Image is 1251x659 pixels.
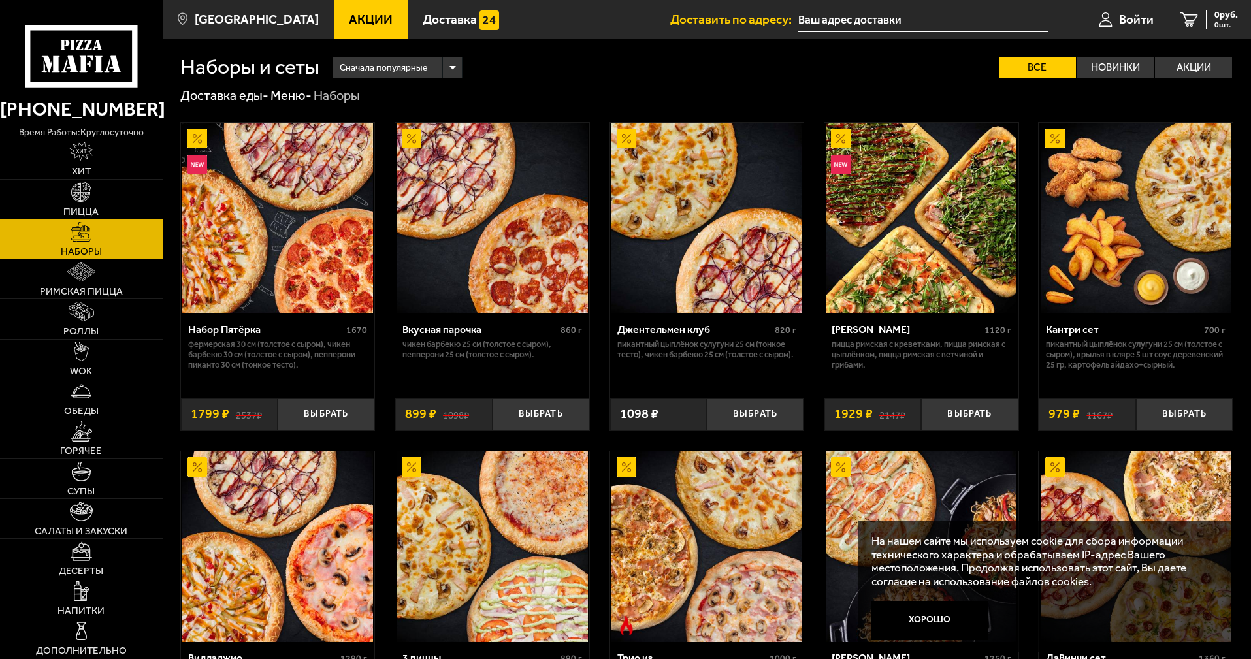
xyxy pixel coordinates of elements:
img: Острое блюдо [617,616,636,635]
input: Ваш адрес доставки [798,8,1048,32]
span: Наборы [61,247,102,257]
button: Выбрать [1136,398,1233,430]
span: Доставка [423,13,477,25]
p: На нашем сайте мы используем cookie для сбора информации технического характера и обрабатываем IP... [871,534,1213,588]
a: АкционныйНовинкаМама Миа [824,123,1018,313]
button: Выбрать [921,398,1018,430]
img: Вилла Капри [826,451,1016,642]
p: Пикантный цыплёнок сулугуни 25 см (тонкое тесто), Чикен Барбекю 25 см (толстое с сыром). [617,339,797,360]
p: Пикантный цыплёнок сулугуни 25 см (толстое с сыром), крылья в кляре 5 шт соус деревенский 25 гр, ... [1046,339,1226,370]
span: Войти [1119,13,1154,25]
img: Акционный [402,457,421,477]
p: Пицца Римская с креветками, Пицца Римская с цыплёнком, Пицца Римская с ветчиной и грибами. [832,339,1011,370]
span: Доставить по адресу: [670,13,798,25]
img: Вилладжио [182,451,373,642]
img: Набор Пятёрка [182,123,373,313]
span: [GEOGRAPHIC_DATA] [195,13,319,25]
div: Кантри сет [1046,323,1201,336]
span: 860 г [561,325,582,336]
s: 1098 ₽ [443,408,469,421]
button: Выбрать [493,398,589,430]
img: Акционный [187,129,207,148]
span: 1799 ₽ [191,408,229,421]
img: Новинка [831,155,851,174]
span: Десерты [59,566,103,576]
span: 0 руб. [1214,10,1238,20]
img: Вкусная парочка [397,123,587,313]
button: Выбрать [278,398,374,430]
img: Акционный [831,129,851,148]
span: Напитки [57,606,105,616]
img: Новинка [187,155,207,174]
span: Горячее [60,446,102,456]
img: Акционный [617,129,636,148]
span: 820 г [775,325,796,336]
label: Новинки [1077,57,1154,78]
img: Акционный [1045,129,1065,148]
span: 1098 ₽ [620,408,658,421]
span: Пицца [63,207,99,217]
span: 899 ₽ [405,408,436,421]
span: Хит [72,167,91,176]
div: Джентельмен клуб [617,323,772,336]
h1: Наборы и сеты [180,57,319,78]
a: Акционный3 пиццы [395,451,589,642]
span: 979 ₽ [1048,408,1080,421]
a: АкционныйНовинкаНабор Пятёрка [181,123,375,313]
div: Наборы [314,88,360,104]
img: 3 пиццы [397,451,587,642]
button: Хорошо [871,601,989,640]
span: Дополнительно [36,646,127,656]
span: Акции [349,13,393,25]
p: Чикен Барбекю 25 см (толстое с сыром), Пепперони 25 см (толстое с сыром). [402,339,582,360]
img: Джентельмен клуб [611,123,802,313]
span: Салаты и закуски [35,526,127,536]
span: 1120 г [984,325,1011,336]
span: 0 шт. [1214,21,1238,29]
a: АкционныйВилладжио [181,451,375,642]
img: Акционный [402,129,421,148]
img: 15daf4d41897b9f0e9f617042186c801.svg [479,10,499,30]
img: Акционный [831,457,851,477]
a: АкционныйОстрое блюдоТрио из Рио [610,451,804,642]
img: Акционный [1045,457,1065,477]
s: 2147 ₽ [879,408,905,421]
span: Супы [67,487,95,496]
a: АкционныйВкусная парочка [395,123,589,313]
s: 1167 ₽ [1086,408,1113,421]
img: Акционный [617,457,636,477]
div: Набор Пятёрка [188,323,344,336]
a: АкционныйДаВинчи сет [1039,451,1233,642]
div: [PERSON_NAME] [832,323,981,336]
img: Кантри сет [1041,123,1231,313]
span: 1670 [346,325,367,336]
div: Вкусная парочка [402,323,557,336]
img: ДаВинчи сет [1041,451,1231,642]
span: Сначала популярные [340,56,427,80]
p: Фермерская 30 см (толстое с сыром), Чикен Барбекю 30 см (толстое с сыром), Пепперони Пиканто 30 с... [188,339,368,370]
span: WOK [70,366,92,376]
img: Трио из Рио [611,451,802,642]
a: АкционныйКантри сет [1039,123,1233,313]
button: Выбрать [707,398,804,430]
img: Акционный [187,457,207,477]
span: 700 г [1204,325,1226,336]
span: 1929 ₽ [834,408,873,421]
s: 2537 ₽ [236,408,262,421]
a: АкционныйДжентельмен клуб [610,123,804,313]
a: Доставка еды- [180,88,268,103]
a: АкционныйВилла Капри [824,451,1018,642]
label: Акции [1155,57,1232,78]
a: Меню- [270,88,312,103]
span: Роллы [63,327,99,336]
img: Мама Миа [826,123,1016,313]
span: Римская пицца [40,287,123,297]
label: Все [999,57,1076,78]
span: Обеды [64,406,99,416]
